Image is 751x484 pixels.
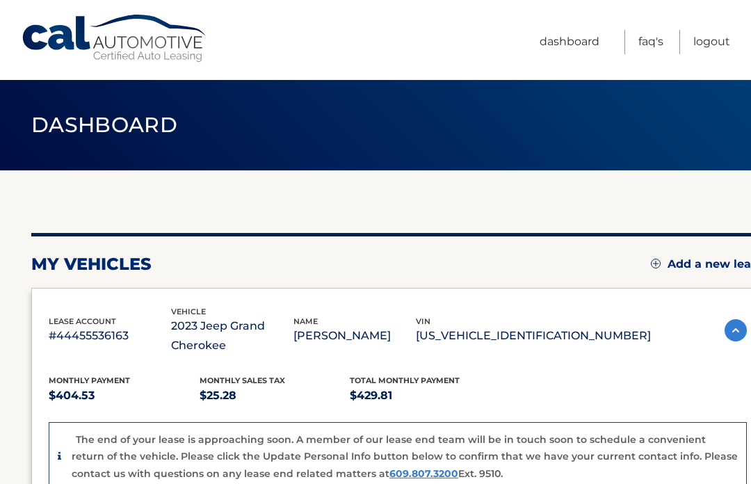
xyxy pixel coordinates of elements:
a: Cal Automotive [21,14,209,63]
img: accordion-active.svg [725,319,747,341]
p: The end of your lease is approaching soon. A member of our lease end team will be in touch soon t... [72,433,738,480]
img: add.svg [651,259,661,268]
span: Monthly sales Tax [200,376,285,385]
p: [PERSON_NAME] [293,326,416,346]
p: $25.28 [200,386,350,405]
span: vin [416,316,430,326]
span: Dashboard [31,112,177,138]
a: FAQ's [638,30,663,54]
span: name [293,316,318,326]
a: Dashboard [540,30,599,54]
p: $429.81 [350,386,501,405]
span: vehicle [171,307,206,316]
p: [US_VEHICLE_IDENTIFICATION_NUMBER] [416,326,651,346]
span: lease account [49,316,116,326]
p: #44455536163 [49,326,171,346]
p: 2023 Jeep Grand Cherokee [171,316,293,355]
p: $404.53 [49,386,200,405]
span: Monthly Payment [49,376,130,385]
a: 609.807.3200 [389,467,458,480]
h2: my vehicles [31,254,152,275]
span: Total Monthly Payment [350,376,460,385]
a: Logout [693,30,730,54]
